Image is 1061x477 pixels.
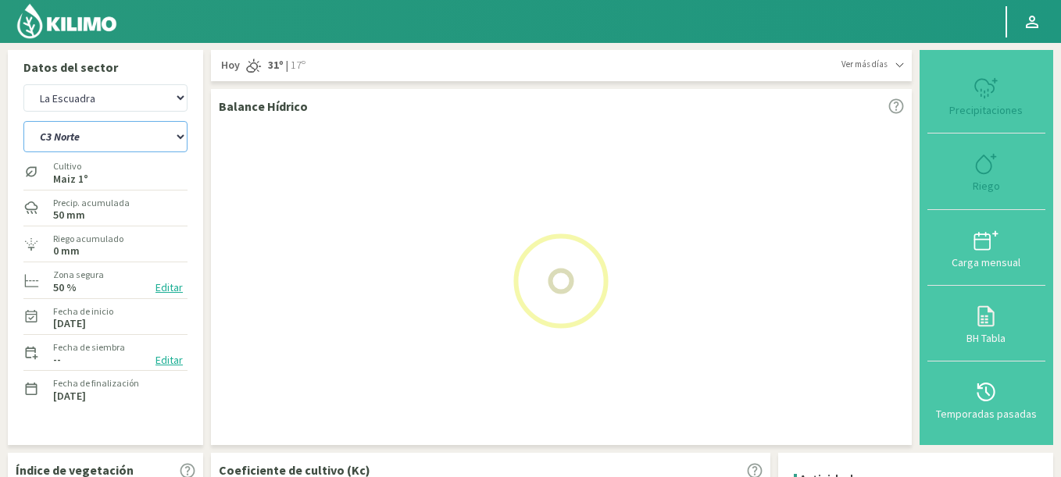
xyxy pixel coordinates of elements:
strong: 31º [268,58,284,72]
button: Carga mensual [927,210,1045,286]
img: Kilimo [16,2,118,40]
div: BH Tabla [932,333,1041,344]
label: Fecha de finalización [53,376,139,390]
img: Loading... [483,203,639,359]
span: 17º [288,58,305,73]
label: [DATE] [53,391,86,401]
div: Temporadas pasadas [932,408,1041,419]
label: [DATE] [53,319,86,329]
label: Cultivo [53,159,88,173]
span: Hoy [219,58,240,73]
label: -- [53,354,61,365]
p: Balance Hídrico [219,97,308,116]
button: Editar [151,351,188,369]
span: Ver más días [841,58,888,71]
label: Precip. acumulada [53,196,130,210]
label: Fecha de inicio [53,304,113,319]
div: Precipitaciones [932,105,1041,116]
button: Precipitaciones [927,58,1045,133]
button: Temporadas pasadas [927,361,1045,437]
div: Carga mensual [932,257,1041,268]
button: BH Tabla [927,286,1045,361]
span: | [286,58,288,73]
label: Maiz 1° [53,174,88,184]
p: Datos del sector [23,58,188,77]
label: Riego acumulado [53,232,123,246]
label: 50 mm [53,210,85,220]
label: Zona segura [53,268,104,282]
label: 50 % [53,283,77,293]
button: Editar [151,279,188,297]
div: Riego [932,180,1041,191]
label: Fecha de siembra [53,340,125,354]
label: 0 mm [53,246,80,256]
button: Riego [927,133,1045,209]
